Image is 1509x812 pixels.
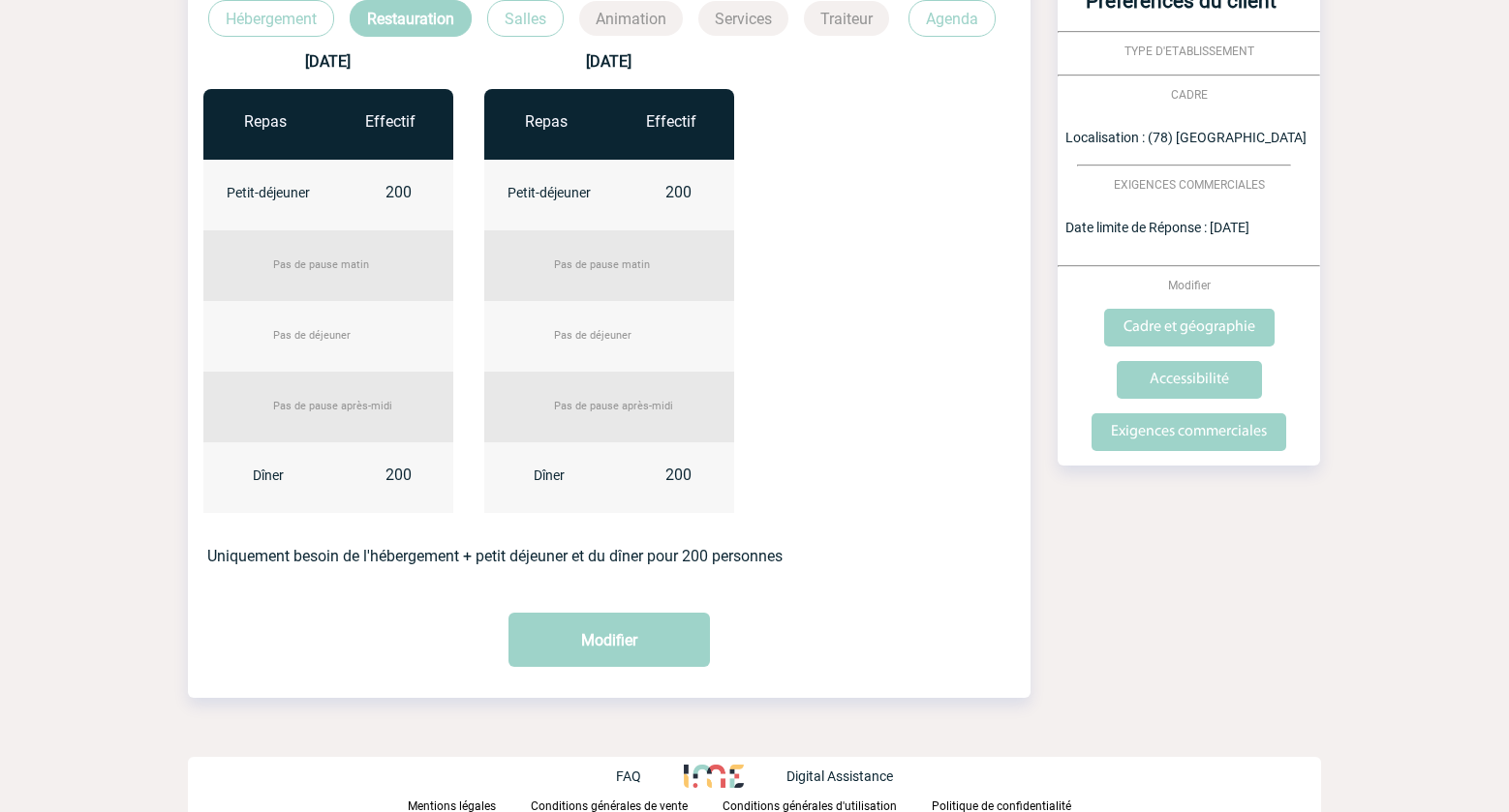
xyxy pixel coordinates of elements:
[508,185,591,200] span: Petit-déjeuner
[385,466,412,484] span: 200
[804,1,889,36] p: Traiteur
[273,258,369,271] span: Pas de pause matin
[273,329,351,342] span: Pas de déjeuner
[253,467,284,483] span: Dîner
[616,768,641,784] p: FAQ
[207,547,1011,565] p: Uniquement besoin de l'hébergement + petit déjeuner et du dîner pour 200 personnes
[1117,361,1262,399] input: Accessibilité
[305,52,351,71] b: [DATE]
[665,183,692,201] span: 200
[484,112,609,131] div: Repas
[203,112,328,131] div: Repas
[534,467,565,483] span: Dîner
[508,613,710,667] button: Modifier
[1065,130,1307,145] span: Localisation : (78) [GEOGRAPHIC_DATA]
[786,768,893,784] p: Digital Assistance
[579,1,683,36] p: Animation
[684,765,744,788] img: http://www.idealmeetingsevents.fr/
[1168,279,1211,292] span: Modifier
[1065,220,1249,235] span: Date limite de Réponse : [DATE]
[1104,309,1275,346] input: Cadre et géographie
[616,766,684,784] a: FAQ
[586,52,631,71] b: [DATE]
[227,185,310,200] span: Petit-déjeuner
[665,466,692,484] span: 200
[1124,45,1254,58] span: TYPE D'ETABLISSEMENT
[1171,88,1208,102] span: CADRE
[609,112,734,131] div: Effectif
[1114,178,1265,192] span: EXIGENCES COMMERCIALES
[554,258,650,271] span: Pas de pause matin
[328,112,453,131] div: Effectif
[273,400,392,412] span: Pas de pause après-midi
[698,1,788,36] p: Services
[385,183,412,201] span: 200
[1092,413,1286,451] input: Exigences commerciales
[554,329,631,342] span: Pas de déjeuner
[554,400,673,412] span: Pas de pause après-midi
